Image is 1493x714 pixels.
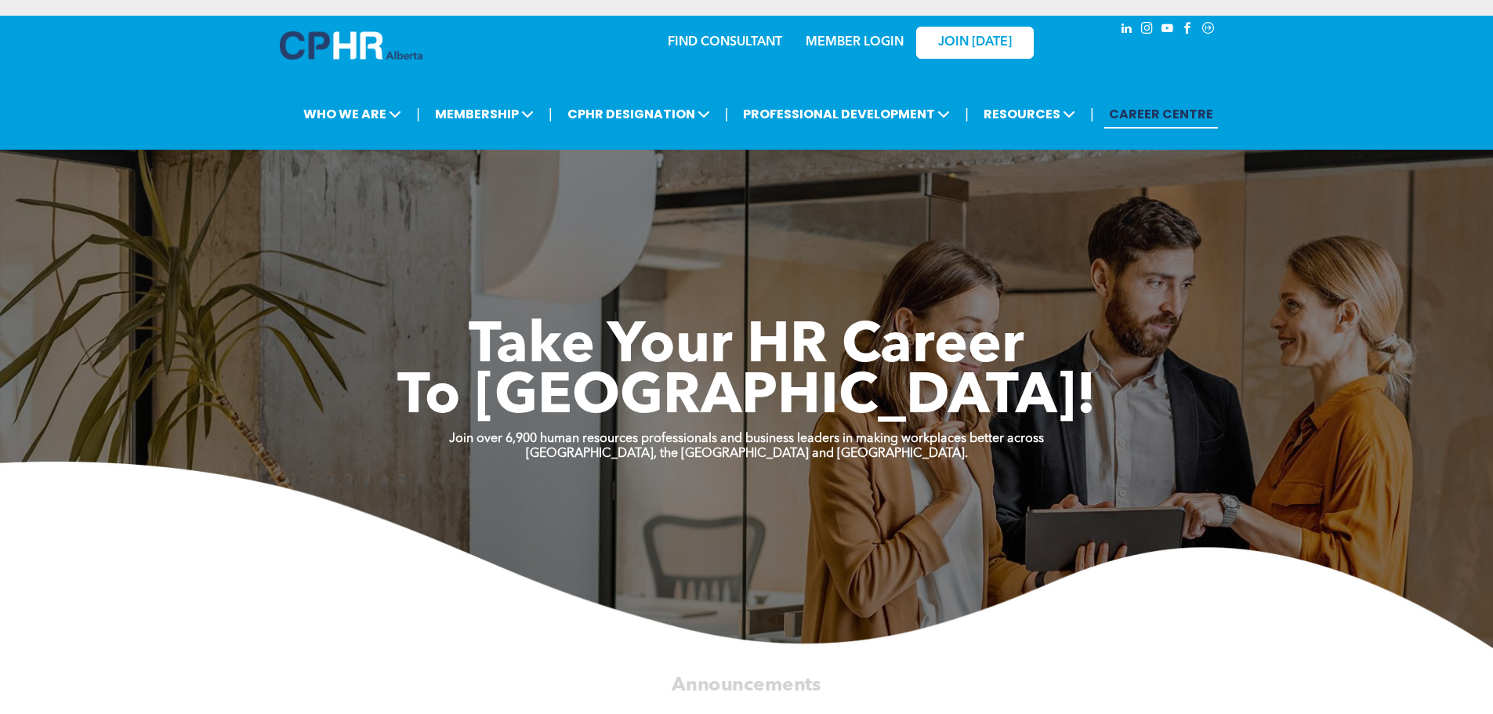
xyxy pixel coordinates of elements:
a: JOIN [DATE] [916,27,1034,59]
a: instagram [1139,20,1156,41]
li: | [549,98,553,130]
a: linkedin [1118,20,1136,41]
strong: [GEOGRAPHIC_DATA], the [GEOGRAPHIC_DATA] and [GEOGRAPHIC_DATA]. [526,448,968,460]
li: | [725,98,729,130]
strong: Join over 6,900 human resources professionals and business leaders in making workplaces better ac... [449,433,1044,445]
a: FIND CONSULTANT [668,36,782,49]
span: Take Your HR Career [469,319,1024,375]
span: Announcements [672,676,821,694]
img: A blue and white logo for cp alberta [280,31,422,60]
span: To [GEOGRAPHIC_DATA]! [397,370,1096,426]
a: Social network [1200,20,1217,41]
li: | [965,98,969,130]
span: RESOURCES [979,100,1080,129]
li: | [416,98,420,130]
a: MEMBER LOGIN [806,36,904,49]
span: JOIN [DATE] [938,35,1012,50]
span: PROFESSIONAL DEVELOPMENT [738,100,955,129]
a: CAREER CENTRE [1104,100,1218,129]
span: WHO WE ARE [299,100,406,129]
li: | [1090,98,1094,130]
span: MEMBERSHIP [430,100,538,129]
a: facebook [1180,20,1197,41]
span: CPHR DESIGNATION [563,100,715,129]
a: youtube [1159,20,1176,41]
